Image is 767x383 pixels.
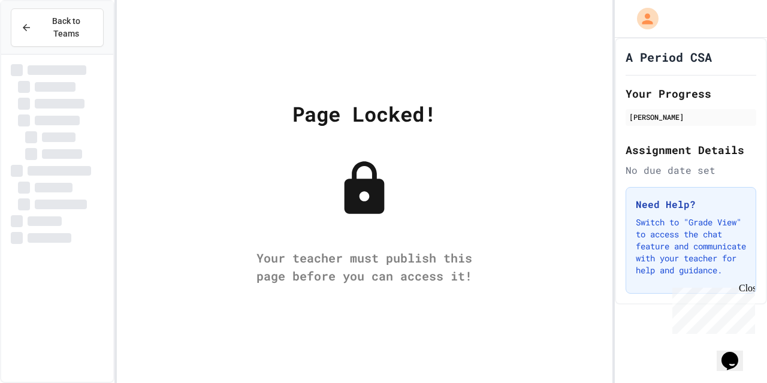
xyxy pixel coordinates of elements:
h2: Your Progress [626,85,756,102]
h1: A Period CSA [626,49,712,65]
span: Back to Teams [39,15,93,40]
h2: Assignment Details [626,141,756,158]
div: My Account [624,5,662,32]
div: Chat with us now!Close [5,5,83,76]
div: [PERSON_NAME] [629,111,753,122]
h3: Need Help? [636,197,746,212]
button: Back to Teams [11,8,104,47]
div: Page Locked! [292,98,436,129]
p: Switch to "Grade View" to access the chat feature and communicate with your teacher for help and ... [636,216,746,276]
div: No due date set [626,163,756,177]
iframe: chat widget [668,283,755,334]
div: Your teacher must publish this page before you can access it! [244,249,484,285]
iframe: chat widget [717,335,755,371]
